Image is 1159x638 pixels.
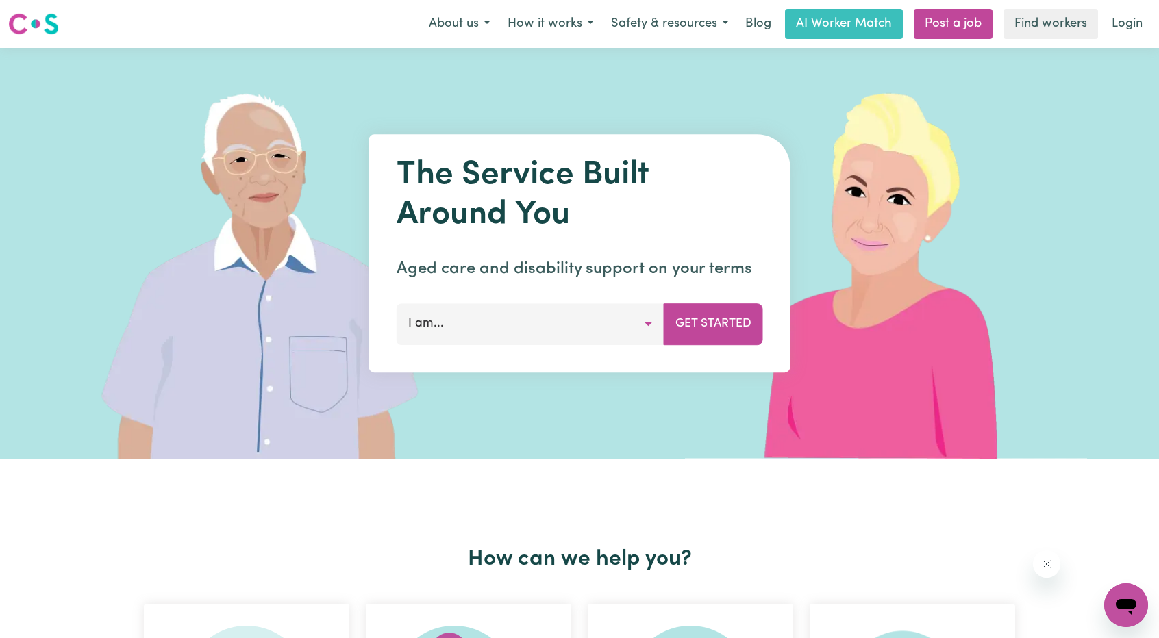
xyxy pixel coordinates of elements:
a: Careseekers logo [8,8,59,40]
a: Find workers [1004,9,1098,39]
iframe: Close message [1033,550,1060,578]
iframe: Button to launch messaging window [1104,583,1148,627]
img: Careseekers logo [8,12,59,36]
h2: How can we help you? [136,546,1023,572]
h1: The Service Built Around You [397,156,763,235]
span: Need any help? [8,10,83,21]
p: Aged care and disability support on your terms [397,257,763,281]
button: Get Started [664,303,763,344]
button: About us [420,10,499,38]
button: Safety & resources [602,10,737,38]
a: Post a job [914,9,993,39]
button: I am... [397,303,664,344]
button: How it works [499,10,602,38]
a: AI Worker Match [785,9,903,39]
a: Login [1104,9,1151,39]
a: Blog [737,9,780,39]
